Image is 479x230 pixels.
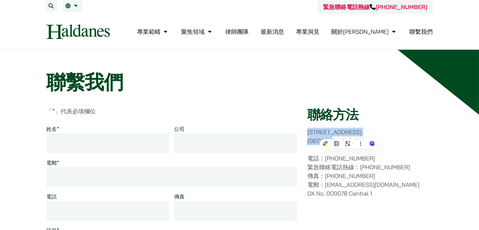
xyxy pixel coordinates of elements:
a: 最新消息 [260,28,284,35]
label: 電話 [47,193,57,200]
a: 專業範疇 [137,28,169,35]
label: 公司 [174,126,185,132]
label: 傳真 [174,193,185,200]
h2: 聯絡方法 [307,107,432,122]
p: 「 」代表必填欄位 [47,107,297,116]
label: 姓名 [47,126,59,132]
a: 關於何敦 [331,28,397,35]
a: 聯繫我們 [409,28,433,35]
a: 律師團隊 [225,28,249,35]
a: 聚焦領域 [181,28,213,35]
a: 繁 [65,3,79,8]
img: Logo of Haldanes [47,24,110,39]
p: [STREET_ADDRESS] [GEOGRAPHIC_DATA] [307,128,432,145]
h1: 聯繫我們 [47,70,433,94]
a: 緊急聯絡電話熱線[PHONE_NUMBER] [323,3,427,11]
a: 專業洞見 [296,28,319,35]
p: 電話：[PHONE_NUMBER] 緊急聯絡電話熱線：[PHONE_NUMBER] 傳真：[PHONE_NUMBER] 電郵：[EMAIL_ADDRESS][DOMAIN_NAME] DX No... [307,154,432,198]
label: 電郵 [47,160,59,166]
